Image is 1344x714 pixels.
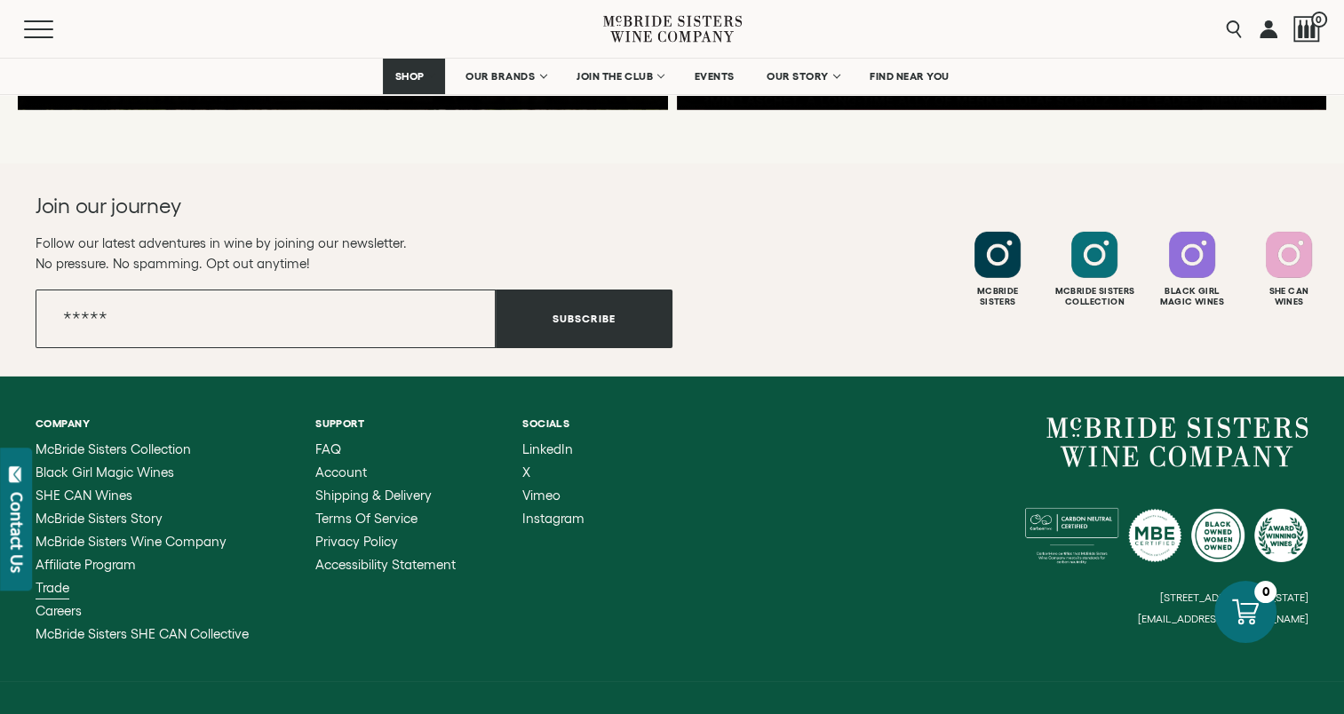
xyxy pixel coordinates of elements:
a: X [522,465,585,480]
span: Trade [36,580,69,595]
span: McBride Sisters Collection [36,441,191,456]
a: Follow McBride Sisters Collection on Instagram Mcbride SistersCollection [1048,232,1141,307]
span: 0 [1311,12,1327,28]
span: Account [315,464,367,480]
a: McBride Sisters Collection [36,442,249,456]
span: Accessibility Statement [315,557,456,572]
span: SHOP [394,70,425,83]
a: Terms of Service [315,512,456,526]
a: SHE CAN Wines [36,488,249,503]
a: FIND NEAR YOU [858,59,961,94]
small: [EMAIL_ADDRESS][DOMAIN_NAME] [1138,613,1308,625]
div: Black Girl Magic Wines [1146,286,1238,307]
a: McBride Sisters Wine Company [1046,417,1308,467]
span: Shipping & Delivery [315,488,432,503]
a: Vimeo [522,488,585,503]
a: Careers [36,604,249,618]
a: OUR STORY [755,59,850,94]
span: Vimeo [522,488,561,503]
div: She Can Wines [1243,286,1335,307]
input: Email [36,290,496,348]
span: McBride Sisters SHE CAN Collective [36,626,249,641]
a: McBride Sisters Wine Company [36,535,249,549]
span: Instagram [522,511,585,526]
a: Follow McBride Sisters on Instagram McbrideSisters [951,232,1044,307]
a: McBride Sisters Story [36,512,249,526]
a: JOIN THE CLUB [565,59,674,94]
a: SHOP [383,59,445,94]
span: EVENTS [695,70,735,83]
span: SHE CAN Wines [36,488,132,503]
span: FIND NEAR YOU [870,70,950,83]
span: FAQ [315,441,341,456]
span: OUR STORY [767,70,829,83]
div: 0 [1254,581,1276,603]
a: Instagram [522,512,585,526]
a: Follow Black Girl Magic Wines on Instagram Black GirlMagic Wines [1146,232,1238,307]
a: Accessibility Statement [315,558,456,572]
button: Mobile Menu Trigger [24,20,88,38]
a: Shipping & Delivery [315,488,456,503]
a: Trade [36,581,249,595]
a: Privacy Policy [315,535,456,549]
a: LinkedIn [522,442,585,456]
a: OUR BRANDS [454,59,556,94]
span: McBride Sisters Story [36,511,163,526]
a: EVENTS [683,59,746,94]
span: X [522,464,530,480]
a: Black Girl Magic Wines [36,465,249,480]
h2: Join our journey [36,192,608,220]
span: Privacy Policy [315,534,398,549]
small: [STREET_ADDRESS][US_STATE] [1160,591,1308,603]
span: Careers [36,603,82,618]
a: McBride Sisters SHE CAN Collective [36,627,249,641]
span: JOIN THE CLUB [577,70,653,83]
span: McBride Sisters Wine Company [36,534,227,549]
button: Subscribe [496,290,672,348]
a: Affiliate Program [36,558,249,572]
span: Black Girl Magic Wines [36,464,174,480]
div: Contact Us [8,492,26,573]
div: Mcbride Sisters Collection [1048,286,1141,307]
a: FAQ [315,442,456,456]
span: Terms of Service [315,511,418,526]
span: OUR BRANDS [465,70,535,83]
a: Account [315,465,456,480]
a: Follow SHE CAN Wines on Instagram She CanWines [1243,232,1335,307]
span: LinkedIn [522,441,573,456]
div: Mcbride Sisters [951,286,1044,307]
span: Affiliate Program [36,557,136,572]
p: Follow our latest adventures in wine by joining our newsletter. No pressure. No spamming. Opt out... [36,233,672,274]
